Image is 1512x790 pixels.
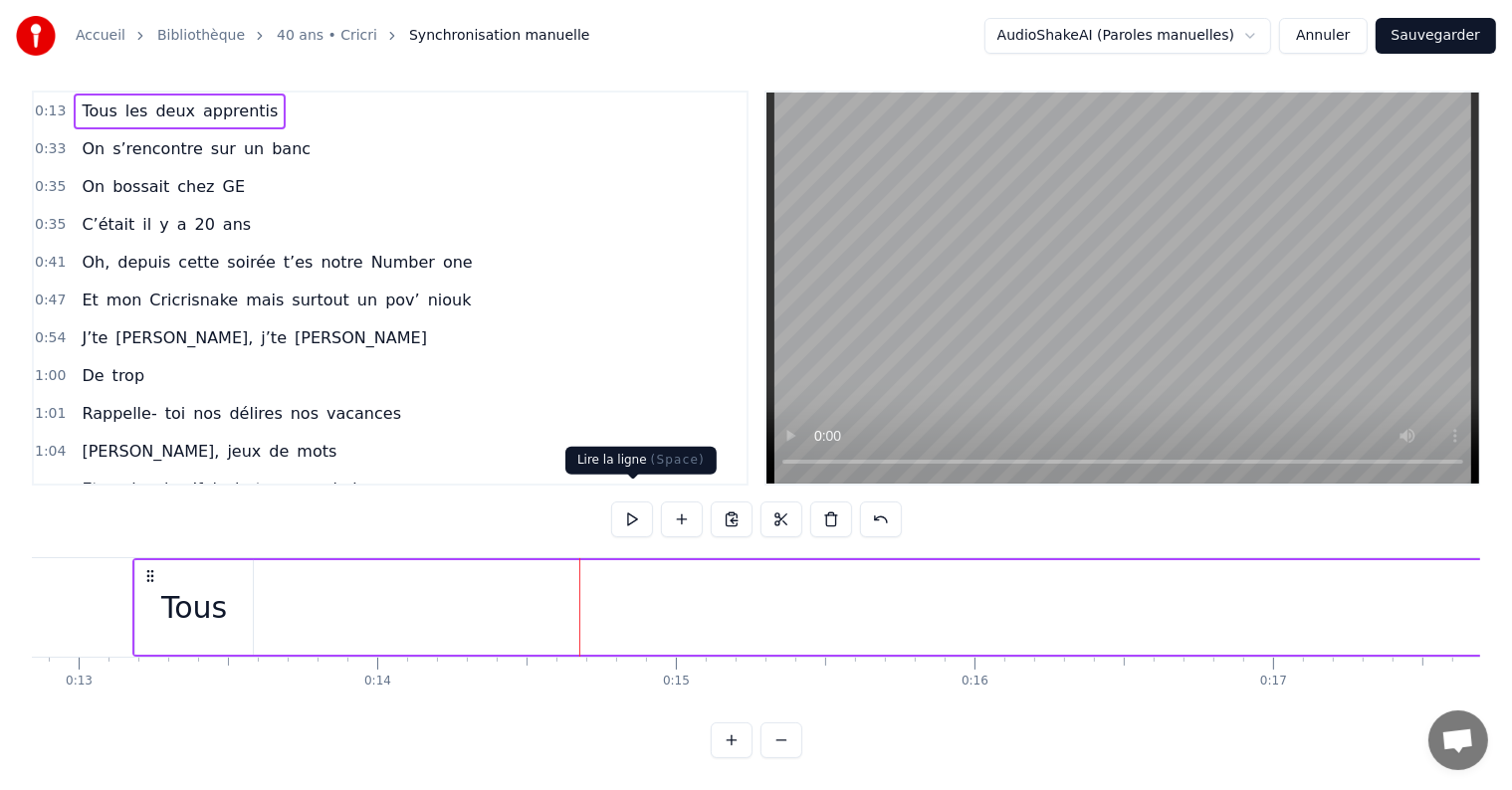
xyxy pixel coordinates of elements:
[193,213,217,236] span: 20
[76,26,125,46] a: Accueil
[35,480,66,499] span: 1:09
[364,674,391,690] div: 0:14
[282,251,316,274] span: t’es
[80,364,106,387] span: De
[110,175,171,198] span: bossait
[209,137,238,160] span: sur
[174,478,249,500] span: m’faisais
[157,26,245,46] a: Bibliothèque
[147,289,240,311] span: Cricrisnake
[80,99,118,122] span: Tous
[80,326,109,349] span: J’te
[140,213,153,236] span: il
[651,453,705,467] span: ( Space )
[191,402,223,425] span: nos
[80,137,107,160] span: On
[161,585,227,630] div: Tous
[35,291,66,310] span: 0:47
[80,175,107,198] span: On
[35,328,66,348] span: 0:54
[663,674,690,690] div: 0:15
[221,175,248,198] span: GE
[113,326,255,349] span: [PERSON_NAME],
[142,478,171,500] span: qui
[441,251,475,274] span: one
[295,440,338,463] span: mots
[80,402,158,425] span: Rappelle-
[105,289,144,311] span: mon
[1428,710,1488,770] a: Ouvrir le chat
[355,289,379,311] span: un
[80,251,111,274] span: Oh,
[110,364,146,387] span: trop
[175,213,189,236] span: a
[221,213,253,236] span: ans
[66,674,93,690] div: 0:13
[35,253,66,273] span: 0:41
[105,478,138,500] span: moi
[254,478,293,500] span: tous
[1376,18,1496,54] button: Sauvegarder
[153,99,197,122] span: deux
[176,251,221,274] span: cette
[35,139,66,159] span: 0:33
[110,137,205,160] span: s’rencontre
[296,478,326,500] span: ces
[35,101,66,121] span: 0:13
[115,251,172,274] span: depuis
[35,442,66,462] span: 1:04
[277,26,377,46] a: 40 ans • Cricri
[227,402,284,425] span: délires
[242,137,266,160] span: un
[157,213,170,236] span: y
[35,177,66,197] span: 0:35
[409,26,590,46] span: Synchronisation manuelle
[225,440,263,463] span: jeux
[80,289,100,311] span: Et
[962,674,988,690] div: 0:16
[1279,18,1367,54] button: Annuler
[201,99,280,122] span: apprentis
[175,175,216,198] span: chez
[35,366,66,386] span: 1:00
[290,289,351,311] span: surtout
[80,440,221,463] span: [PERSON_NAME],
[80,213,136,236] span: C’était
[383,289,422,311] span: pov’
[80,478,100,500] span: Et
[123,99,150,122] span: les
[267,440,291,463] span: de
[270,137,313,160] span: banc
[35,404,66,424] span: 1:01
[369,251,437,274] span: Number
[163,402,188,425] span: toi
[1260,674,1287,690] div: 0:17
[244,289,286,311] span: mais
[565,447,717,475] div: Lire la ligne
[289,402,321,425] span: nos
[319,251,364,274] span: notre
[225,251,277,274] span: soirée
[16,16,56,56] img: youka
[330,478,412,500] span: boboooos
[35,215,66,235] span: 0:35
[324,402,403,425] span: vacances
[426,289,474,311] span: niouk
[76,26,590,46] nav: breadcrumb
[293,326,429,349] span: [PERSON_NAME]
[259,326,289,349] span: j’te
